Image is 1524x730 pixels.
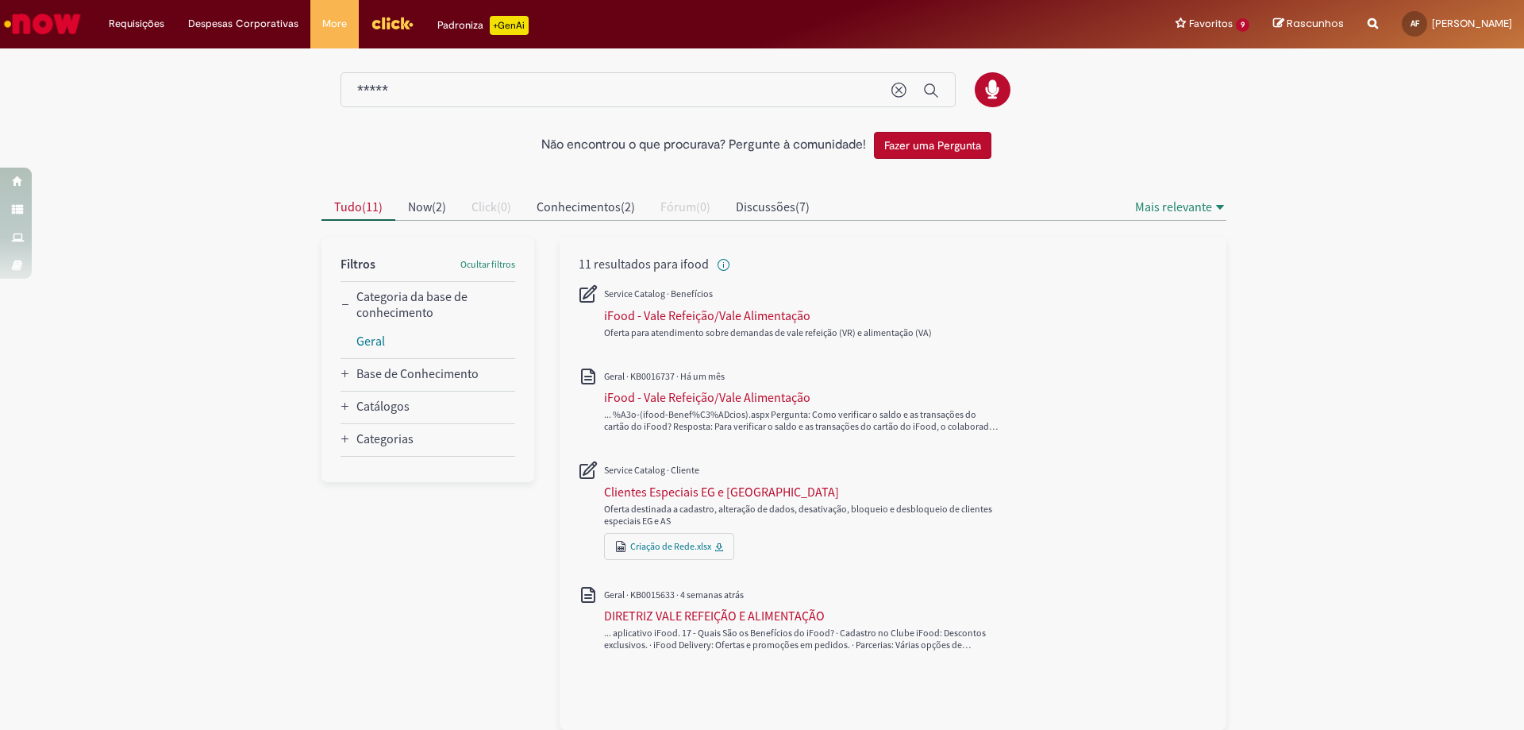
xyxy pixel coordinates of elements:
span: Favoritos [1189,16,1233,32]
h2: Não encontrou o que procurava? Pergunte à comunidade! [541,138,866,153]
span: 9 [1236,18,1249,32]
img: click_logo_yellow_360x200.png [371,11,414,35]
span: Despesas Corporativas [188,16,298,32]
span: [PERSON_NAME] [1432,17,1512,30]
span: More [322,16,347,32]
p: +GenAi [490,16,529,35]
button: Fazer uma Pergunta [874,132,991,159]
span: Requisições [109,16,164,32]
a: Rascunhos [1273,17,1344,32]
span: Rascunhos [1287,16,1344,31]
img: ServiceNow [2,8,83,40]
div: Padroniza [437,16,529,35]
span: AF [1410,18,1419,29]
